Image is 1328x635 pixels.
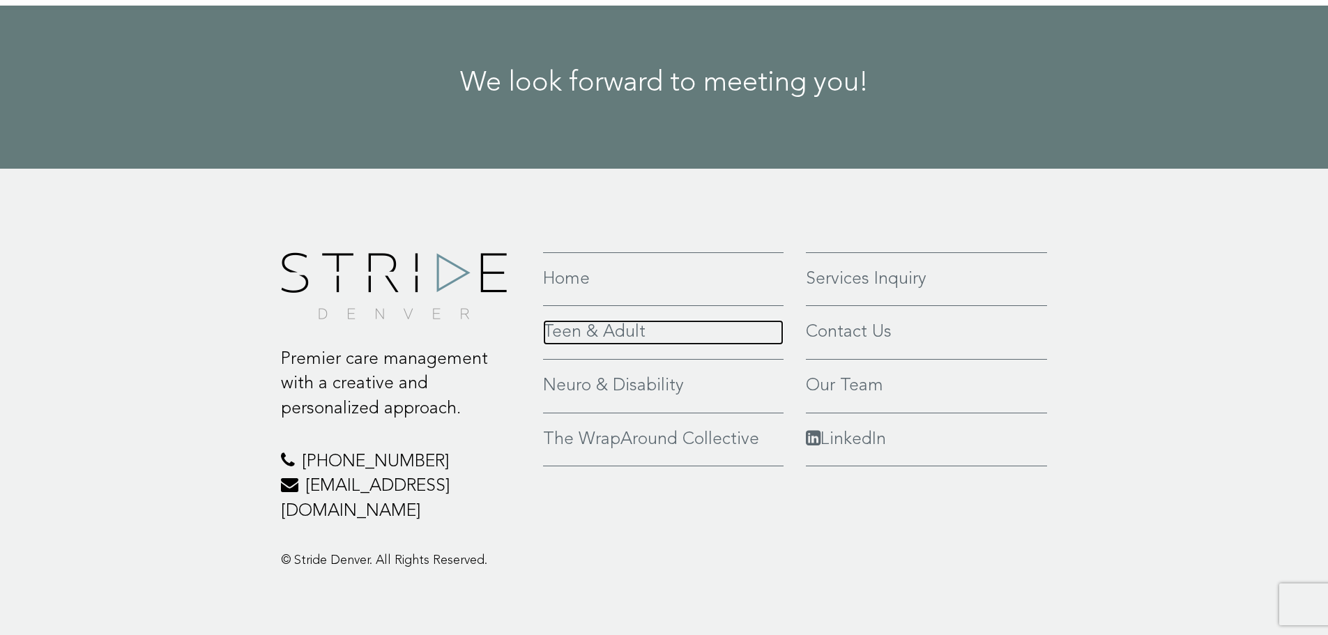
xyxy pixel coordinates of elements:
a: Contact Us [806,320,1048,345]
a: Neuro & Disability [543,374,784,399]
span: © Stride Denver. All Rights Reserved. [281,554,487,567]
img: footer-logo.png [281,252,507,319]
a: Teen & Adult [543,320,784,345]
a: Our Team [806,374,1048,399]
p: Premier care management with a creative and personalized approach. [281,347,523,422]
a: The WrapAround Collective [543,427,784,452]
a: Home [543,267,784,292]
a: Services Inquiry [806,267,1048,292]
p: [PHONE_NUMBER] [EMAIL_ADDRESS][DOMAIN_NAME] [281,450,523,524]
a: LinkedIn [806,427,1048,452]
h2: We look forward to meeting you! [117,68,1212,99]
